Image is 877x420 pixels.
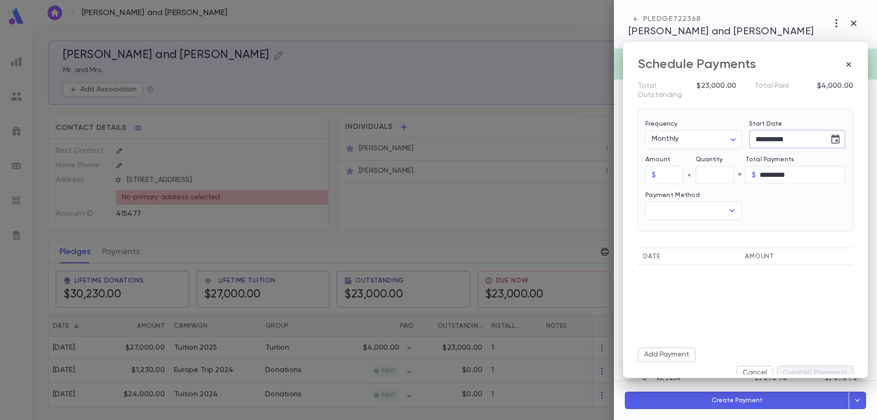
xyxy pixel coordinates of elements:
span: Monthly [652,135,679,143]
span: Date [643,253,660,260]
span: Amount [745,253,774,260]
button: Open [726,204,739,217]
p: Payment Method [645,191,742,199]
p: Total Outstanding [638,81,697,100]
div: Monthly [645,130,742,148]
button: Cancel [736,366,773,380]
p: $4,000.00 [817,81,853,100]
p: $ [752,170,756,180]
label: Total Payments [745,156,845,163]
p: $23,000.00 [697,81,736,100]
button: Choose date, selected date is Sep 7, 2025 [826,130,845,149]
label: Amount [645,156,696,163]
p: = [738,170,742,180]
label: Start Date [749,120,845,128]
label: Quantity [696,156,746,163]
p: Total Paid [755,81,789,100]
button: Add Payment [638,347,696,362]
label: Frequency [645,120,677,128]
div: Schedule Payments [638,57,756,72]
p: $ [652,170,656,180]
